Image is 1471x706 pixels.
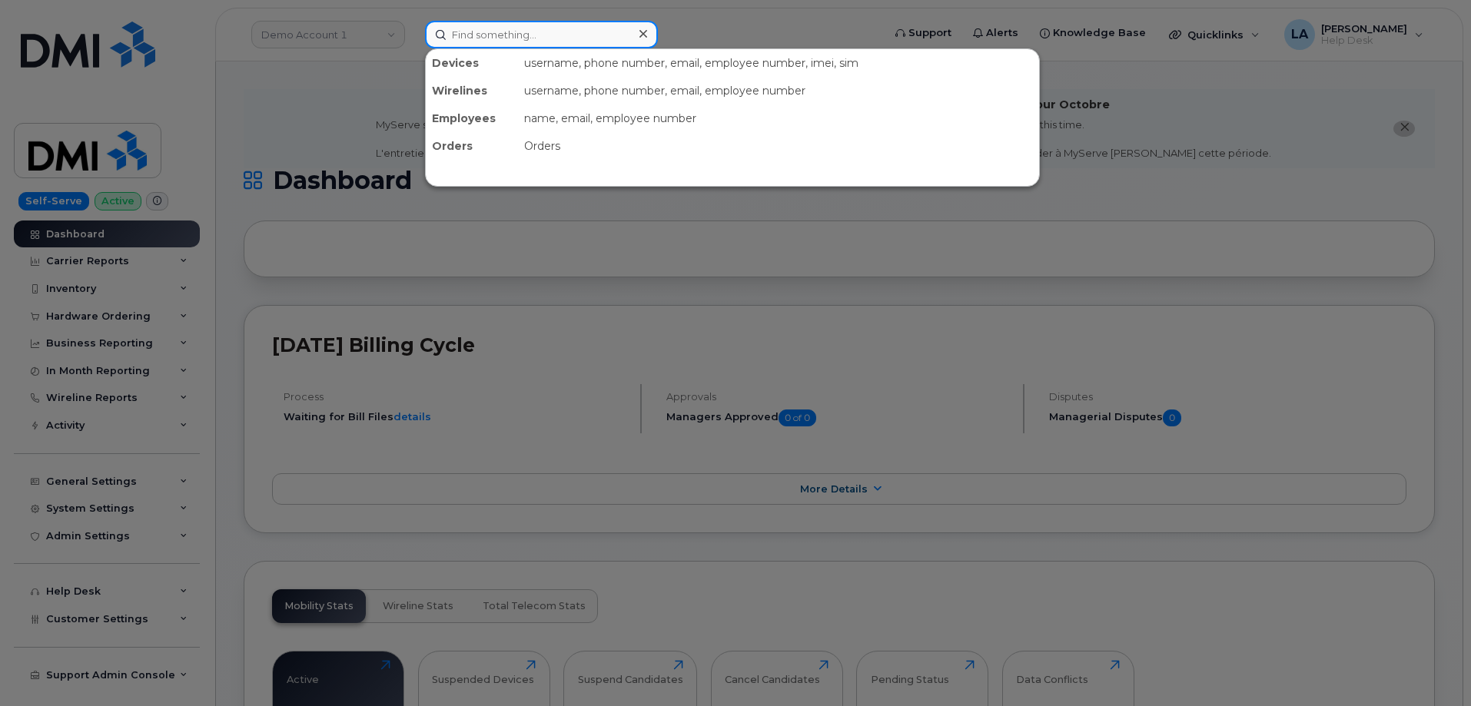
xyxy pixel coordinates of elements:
[518,104,1039,132] div: name, email, employee number
[518,132,1039,160] div: Orders
[426,104,518,132] div: Employees
[426,77,518,104] div: Wirelines
[426,49,518,77] div: Devices
[426,132,518,160] div: Orders
[518,49,1039,77] div: username, phone number, email, employee number, imei, sim
[518,77,1039,104] div: username, phone number, email, employee number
